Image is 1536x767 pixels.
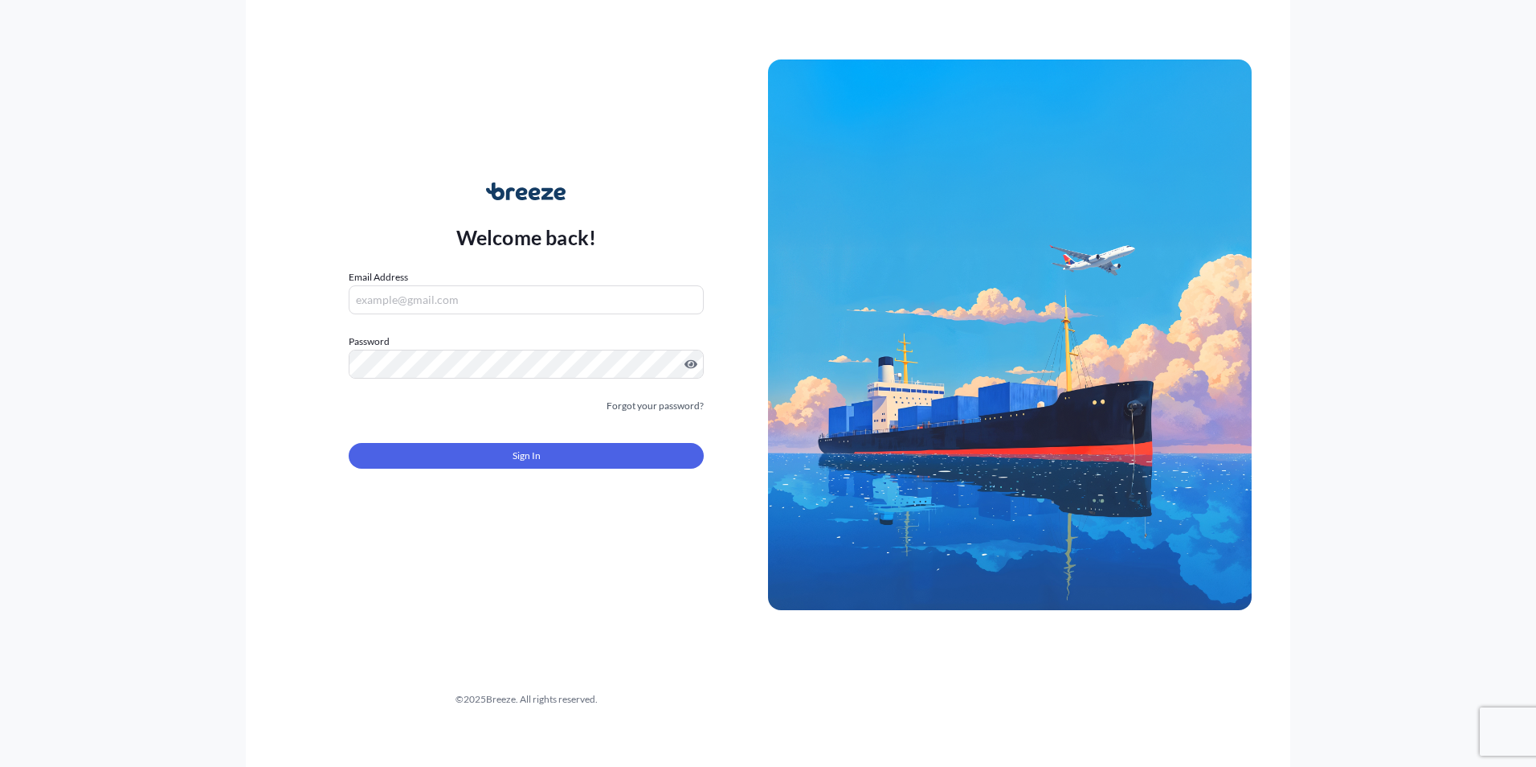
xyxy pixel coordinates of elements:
label: Password [349,334,704,350]
div: © 2025 Breeze. All rights reserved. [284,691,768,708]
p: Welcome back! [456,224,597,250]
input: example@gmail.com [349,285,704,314]
img: Ship illustration [768,59,1252,609]
span: Sign In [513,448,541,464]
label: Email Address [349,269,408,285]
button: Show password [684,358,697,371]
button: Sign In [349,443,704,469]
a: Forgot your password? [607,398,704,414]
